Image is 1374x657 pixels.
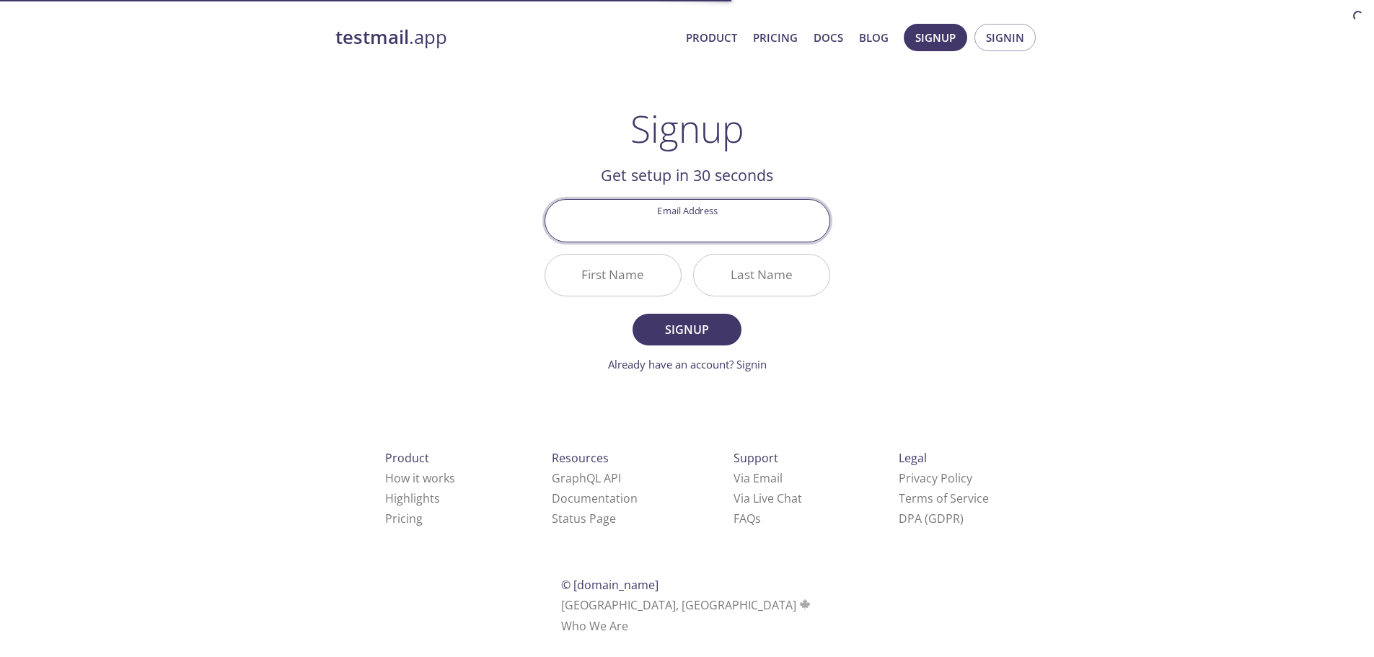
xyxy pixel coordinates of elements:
span: Resources [552,450,609,466]
button: Signin [974,24,1036,51]
span: Signup [648,319,725,340]
a: Via Live Chat [734,490,802,506]
button: Signup [904,24,967,51]
a: Status Page [552,511,616,526]
span: Product [385,450,429,466]
a: Docs [814,28,843,47]
h1: Signup [630,107,744,150]
a: Documentation [552,490,638,506]
a: DPA (GDPR) [899,511,964,526]
a: Pricing [385,511,423,526]
a: Already have an account? Signin [608,357,767,371]
span: © [DOMAIN_NAME] [561,577,659,593]
span: [GEOGRAPHIC_DATA], [GEOGRAPHIC_DATA] [561,597,813,613]
a: Blog [859,28,889,47]
a: Terms of Service [899,490,989,506]
a: FAQ [734,511,761,526]
h2: Get setup in 30 seconds [545,163,830,188]
span: Signin [986,28,1024,47]
a: Pricing [753,28,798,47]
strong: testmail [335,25,409,50]
span: s [755,511,761,526]
span: Legal [899,450,927,466]
a: Highlights [385,490,440,506]
a: Privacy Policy [899,470,972,486]
a: testmail.app [335,25,674,50]
span: Signup [915,28,956,47]
span: Support [734,450,778,466]
a: Who We Are [561,618,628,634]
a: Via Email [734,470,783,486]
a: How it works [385,470,455,486]
button: Signup [633,314,741,345]
a: Product [686,28,737,47]
a: GraphQL API [552,470,621,486]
